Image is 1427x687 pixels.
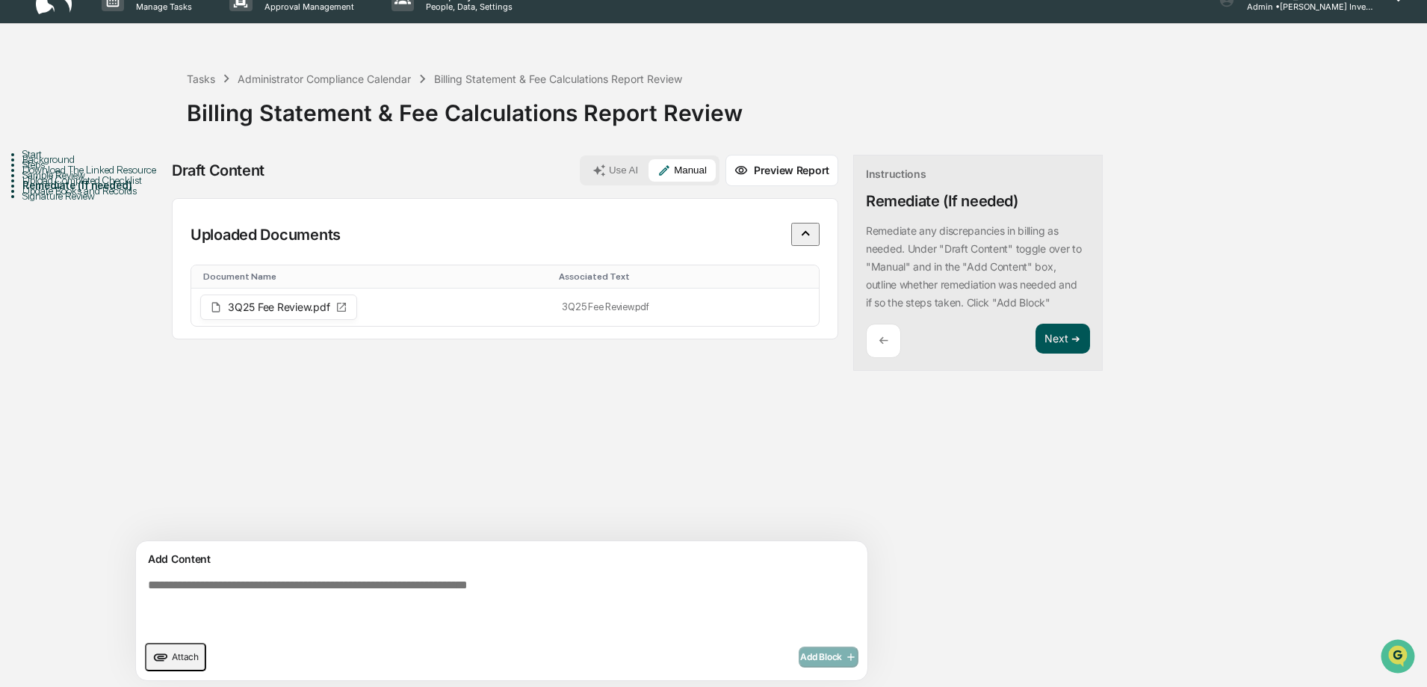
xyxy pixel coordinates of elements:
[9,182,102,209] a: 🖐️Preclearance
[22,174,187,186] div: Upload Completed Checklist
[799,647,858,668] button: Add Block
[149,253,181,265] span: Pylon
[15,190,27,202] div: 🖐️
[584,159,647,182] button: Use AI
[51,129,189,141] div: We're available if you need us!
[30,217,94,232] span: Data Lookup
[22,185,187,197] div: Update Books and Records
[105,253,181,265] a: Powered byPylon
[191,226,341,244] p: Uploaded Documents
[22,153,187,165] div: Background
[1036,324,1090,354] button: Next ➔
[1379,638,1420,678] iframe: Open customer support
[187,87,1420,126] div: Billing Statement & Fee Calculations Report Review
[866,224,1082,309] p: Remediate any discrepancies in billing as needed. Under "Draft Content" toggle over to "Manual" a...
[800,651,857,663] span: Add Block
[15,31,272,55] p: How can we help?
[228,302,329,312] span: 3Q25 Fee Review.pdf
[22,169,187,181] div: Sample Review
[187,73,215,85] div: Tasks
[123,188,185,203] span: Attestations
[203,271,547,282] div: Toggle SortBy
[649,159,716,182] button: Manual
[22,190,187,202] div: Signature Review
[172,161,264,179] div: Draft Content
[145,643,206,671] button: upload document
[108,190,120,202] div: 🗄️
[1235,1,1374,12] p: Admin • [PERSON_NAME] Investments, LLC
[866,167,926,180] div: Instructions
[9,211,100,238] a: 🔎Data Lookup
[172,651,199,662] span: Attach
[124,1,199,12] p: Manage Tasks
[414,1,520,12] p: People, Data, Settings
[253,1,362,12] p: Approval Management
[254,119,272,137] button: Start new chat
[725,155,838,186] button: Preview Report
[30,188,96,203] span: Preclearance
[434,73,682,85] div: Billing Statement & Fee Calculations Report Review
[22,148,187,160] div: Start
[102,182,191,209] a: 🗄️Attestations
[879,333,888,348] p: ←
[559,271,763,282] div: Toggle SortBy
[238,73,411,85] div: Administrator Compliance Calendar
[15,218,27,230] div: 🔎
[51,114,245,129] div: Start new chat
[22,158,187,170] div: Steps
[22,179,187,191] div: Remediate (If needed)
[22,164,187,176] div: Download The Linked Resource
[866,192,1018,210] div: Remediate (If needed)
[778,298,784,315] button: Remove file
[553,289,769,326] td: 3Q25 Fee Review.pdf
[15,114,42,141] img: 1746055101610-c473b297-6a78-478c-a979-82029cc54cd1
[145,550,858,568] div: Add Content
